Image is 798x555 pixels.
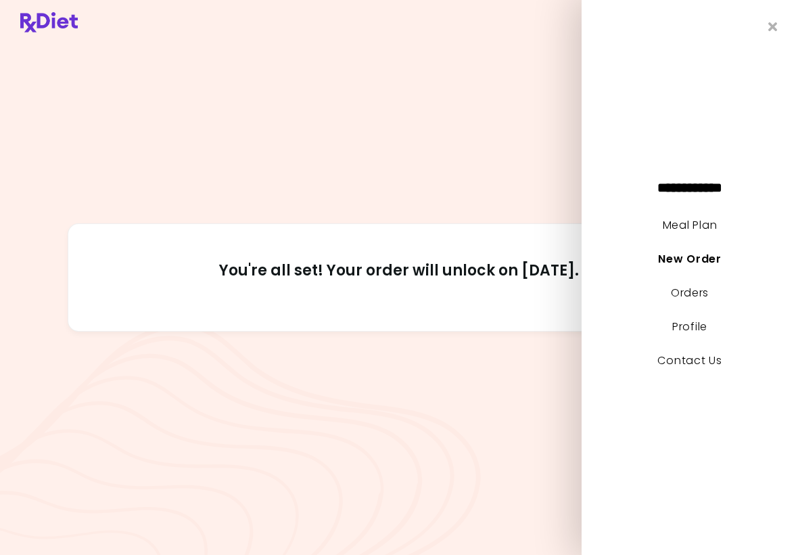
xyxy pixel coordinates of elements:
img: RxDiet [20,12,78,32]
i: Close [768,20,778,33]
a: New Order [658,251,721,267]
h2: You're all set! Your order will unlock on [DATE]. [99,261,699,294]
a: Profile [672,319,707,334]
a: Orders [671,285,709,301]
a: Meal Plan [663,217,717,233]
a: Contact Us [657,353,722,368]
